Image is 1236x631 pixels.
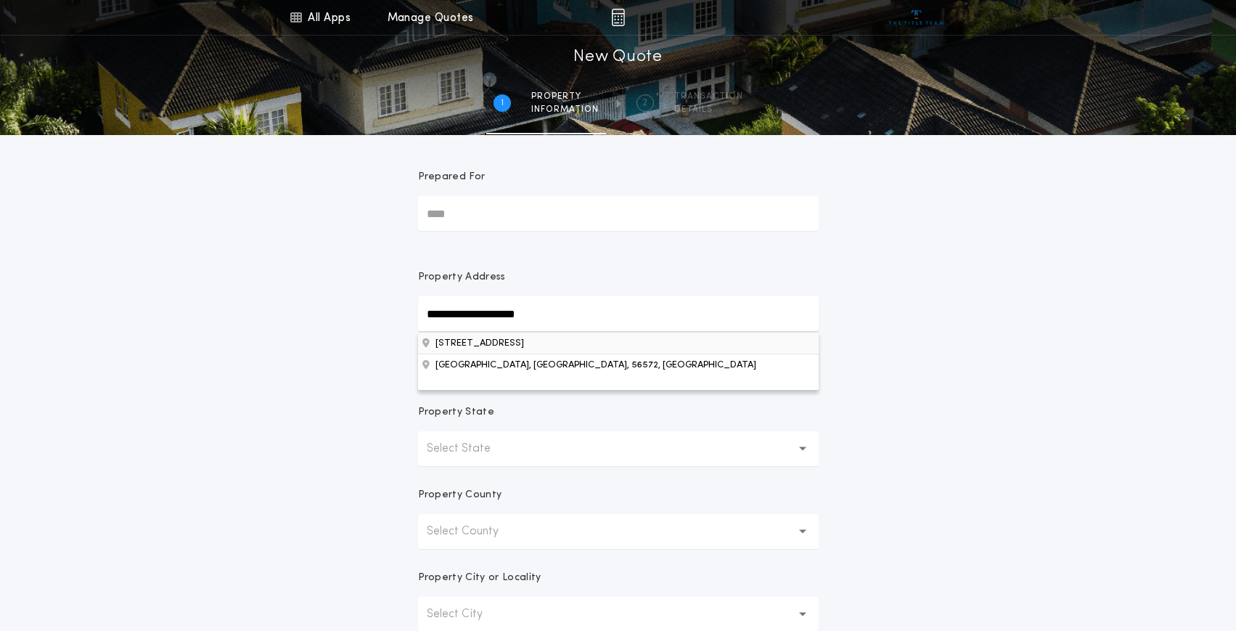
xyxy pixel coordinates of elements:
img: vs-icon [889,10,944,25]
button: Select County [418,514,819,549]
p: Select State [427,440,514,457]
button: Property Address[STREET_ADDRESS] [418,354,819,375]
span: Transaction [674,91,743,102]
p: Select County [427,523,522,540]
p: Property State [418,405,494,420]
button: Property Address[GEOGRAPHIC_DATA], [GEOGRAPHIC_DATA], 56572, [GEOGRAPHIC_DATA] [418,332,819,354]
button: Select State [418,431,819,466]
img: img [611,9,625,26]
span: details [674,104,743,115]
h2: 2 [642,97,647,109]
h2: 1 [501,97,504,109]
p: Property Address [418,270,819,285]
p: Prepared For [418,170,486,184]
p: Property County [418,488,502,502]
p: Property City or Locality [418,571,541,585]
span: Property [531,91,599,102]
input: Prepared For [418,196,819,231]
p: Select City [427,606,506,623]
span: information [531,104,599,115]
h1: New Quote [573,46,662,69]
